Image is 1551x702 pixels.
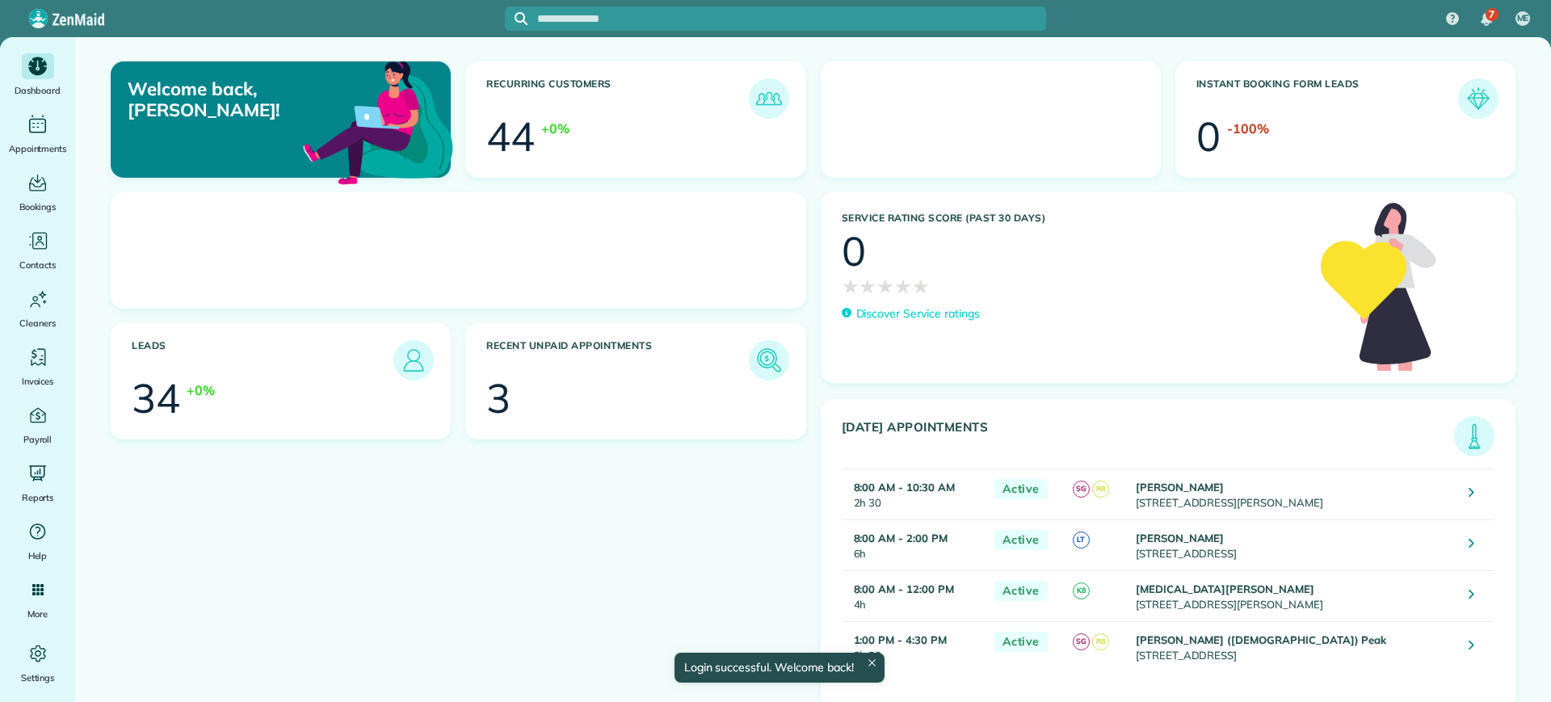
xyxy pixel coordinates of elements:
span: Payroll [23,431,53,448]
span: 7 [1489,8,1494,21]
span: Active [994,479,1048,499]
span: R8 [1092,481,1109,498]
span: Active [994,632,1048,652]
img: icon_form_leads-04211a6a04a5b2264e4ee56bc0799ec3eb69b7e499cbb523a139df1d13a81ae0.png [1462,82,1494,115]
h3: Service Rating score (past 30 days) [842,212,1305,224]
span: K8 [1073,582,1090,599]
p: Welcome back, [PERSON_NAME]! [128,78,342,121]
td: 3h 30 [842,621,986,672]
strong: 8:00 AM - 2:00 PM [854,532,948,544]
td: 4h [842,570,986,621]
span: R8 [1092,633,1109,650]
td: 6h [842,519,986,570]
h3: Instant Booking Form Leads [1196,78,1458,119]
a: Invoices [6,344,69,389]
span: Contacts [19,257,56,273]
span: Cleaners [19,315,56,331]
div: Login successful. Welcome back! [674,653,884,683]
span: Reports [22,490,54,506]
a: Payroll [6,402,69,448]
span: ★ [912,271,930,301]
div: 0 [1196,116,1221,157]
img: icon_unpaid_appointments-47b8ce3997adf2238b356f14209ab4cced10bd1f174958f3ca8f1d0dd7fffeee.png [753,344,785,376]
h3: Recent unpaid appointments [486,340,748,380]
strong: [PERSON_NAME] [1136,481,1225,494]
a: Dashboard [6,53,69,99]
strong: 8:00 AM - 10:30 AM [854,481,955,494]
div: +0% [187,380,215,400]
span: Help [28,548,48,564]
img: icon_leads-1bed01f49abd5b7fead27621c3d59655bb73ed531f8eeb49469d10e621d6b896.png [397,344,430,376]
strong: [PERSON_NAME] [1136,532,1225,544]
span: ★ [894,271,912,301]
div: -100% [1227,119,1269,138]
div: 44 [486,116,535,157]
a: Bookings [6,170,69,215]
div: 0 [842,231,866,271]
a: Cleaners [6,286,69,331]
p: Discover Service ratings [856,305,980,322]
td: [STREET_ADDRESS][PERSON_NAME] [1132,570,1457,621]
span: Settings [21,670,55,686]
img: dashboard_welcome-42a62b7d889689a78055ac9021e634bf52bae3f8056760290aed330b23ab8690.png [300,43,456,200]
strong: [PERSON_NAME] ([DEMOGRAPHIC_DATA]) Peak [1136,633,1386,646]
span: Active [994,581,1048,601]
strong: 8:00 AM - 12:00 PM [854,582,954,595]
div: 3 [486,378,511,418]
span: Appointments [9,141,67,157]
a: Help [6,519,69,564]
h3: Leads [132,340,393,380]
strong: [MEDICAL_DATA][PERSON_NAME] [1136,582,1314,595]
span: Dashboard [15,82,61,99]
a: Discover Service ratings [842,305,980,322]
span: LT [1073,532,1090,549]
span: Active [994,530,1048,550]
div: 34 [132,378,180,418]
img: icon_recurring_customers-cf858462ba22bcd05b5a5880d41d6543d210077de5bb9ebc9590e49fd87d84ed.png [753,82,785,115]
span: Bookings [19,199,57,215]
a: Appointments [6,111,69,157]
strong: 1:00 PM - 4:30 PM [854,633,947,646]
span: SG [1073,633,1090,650]
div: +0% [541,119,570,138]
span: ★ [842,271,860,301]
span: SG [1073,481,1090,498]
button: Focus search [505,12,528,25]
h3: [DATE] Appointments [842,420,1455,456]
td: 2h 30 [842,469,986,519]
td: [STREET_ADDRESS][PERSON_NAME] [1132,469,1457,519]
td: [STREET_ADDRESS] [1132,621,1457,672]
a: Contacts [6,228,69,273]
svg: Focus search [515,12,528,25]
img: icon_todays_appointments-901f7ab196bb0bea1936b74009e4eb5ffbc2d2711fa7634e0d609ed5ef32b18b.png [1458,420,1490,452]
td: [STREET_ADDRESS] [1132,519,1457,570]
span: ★ [876,271,894,301]
span: ★ [859,271,876,301]
span: Invoices [22,373,54,389]
h3: Recurring Customers [486,78,748,119]
div: 7 unread notifications [1469,2,1503,37]
span: More [27,606,48,622]
span: ME [1517,12,1529,25]
a: Reports [6,460,69,506]
a: Settings [6,641,69,686]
